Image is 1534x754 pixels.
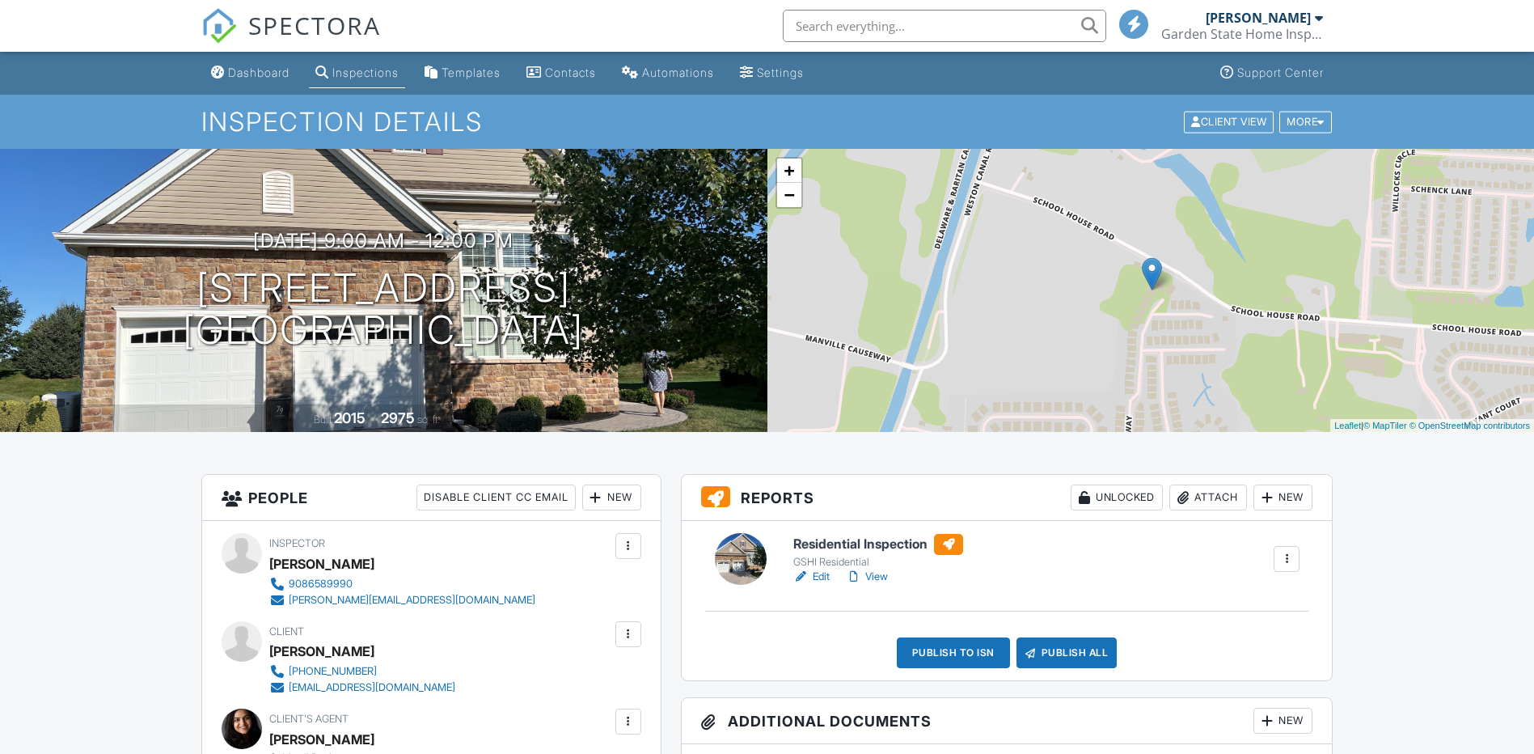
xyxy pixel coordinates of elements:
div: | [1330,419,1534,433]
a: [PHONE_NUMBER] [269,663,455,680]
a: Residential Inspection GSHI Residential [793,534,963,570]
a: © OpenStreetMap contributors [1409,421,1530,430]
div: Support Center [1237,66,1324,79]
div: Unlocked [1071,485,1163,510]
a: Automations (Basic) [615,58,721,88]
div: New [1253,485,1312,510]
a: Edit [793,569,830,585]
img: The Best Home Inspection Software - Spectora [201,8,237,44]
div: Contacts [545,66,596,79]
h1: Inspection Details [201,108,1333,136]
div: GSHI Residential [793,556,963,569]
a: Inspections [309,58,405,88]
div: Settings [757,66,804,79]
div: Garden State Home Inspectors, LLC [1161,26,1323,42]
a: Support Center [1214,58,1330,88]
div: Dashboard [228,66,289,79]
div: Attach [1169,485,1247,510]
a: View [846,569,888,585]
a: Client View [1182,115,1278,127]
div: Client View [1184,111,1274,133]
div: Publish to ISN [897,638,1010,668]
div: [PERSON_NAME] [269,639,374,663]
a: © MapTiler [1363,421,1407,430]
div: Automations [642,66,714,79]
div: New [582,485,641,510]
h6: Residential Inspection [793,534,963,555]
h3: [DATE] 9:00 am - 12:00 pm [253,230,513,252]
div: 2015 [334,409,366,426]
a: Contacts [520,58,602,88]
a: [PERSON_NAME][EMAIL_ADDRESS][DOMAIN_NAME] [269,592,535,608]
div: 9086589990 [289,578,353,591]
a: [EMAIL_ADDRESS][DOMAIN_NAME] [269,680,455,696]
div: More [1279,111,1332,133]
div: [EMAIL_ADDRESS][DOMAIN_NAME] [289,681,455,694]
h1: [STREET_ADDRESS] [GEOGRAPHIC_DATA] [183,267,584,353]
div: Inspections [332,66,399,79]
span: SPECTORA [248,8,381,42]
a: 9086589990 [269,576,535,592]
div: [PERSON_NAME] [1206,10,1311,26]
div: [PHONE_NUMBER] [289,665,377,678]
div: Disable Client CC Email [416,485,576,510]
div: 2975 [381,409,415,426]
div: [PERSON_NAME][EMAIL_ADDRESS][DOMAIN_NAME] [289,594,535,607]
div: Templates [442,66,501,79]
a: Templates [418,58,507,88]
h3: Additional Documents [682,698,1333,744]
span: Inspector [269,537,325,549]
h3: People [202,475,661,521]
a: Zoom in [777,159,801,183]
span: Client's Agent [269,713,349,725]
a: Dashboard [205,58,296,88]
a: [PERSON_NAME] [269,727,374,752]
a: Settings [733,58,810,88]
span: Client [269,625,304,638]
input: Search everything... [783,10,1106,42]
span: sq. ft. [417,413,440,426]
a: Zoom out [777,183,801,207]
div: Publish All [1016,638,1118,668]
h3: Reports [682,475,1333,521]
a: SPECTORA [201,22,381,56]
span: Built [314,413,332,426]
div: New [1253,708,1312,734]
a: Leaflet [1334,421,1361,430]
div: [PERSON_NAME] [269,552,374,576]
